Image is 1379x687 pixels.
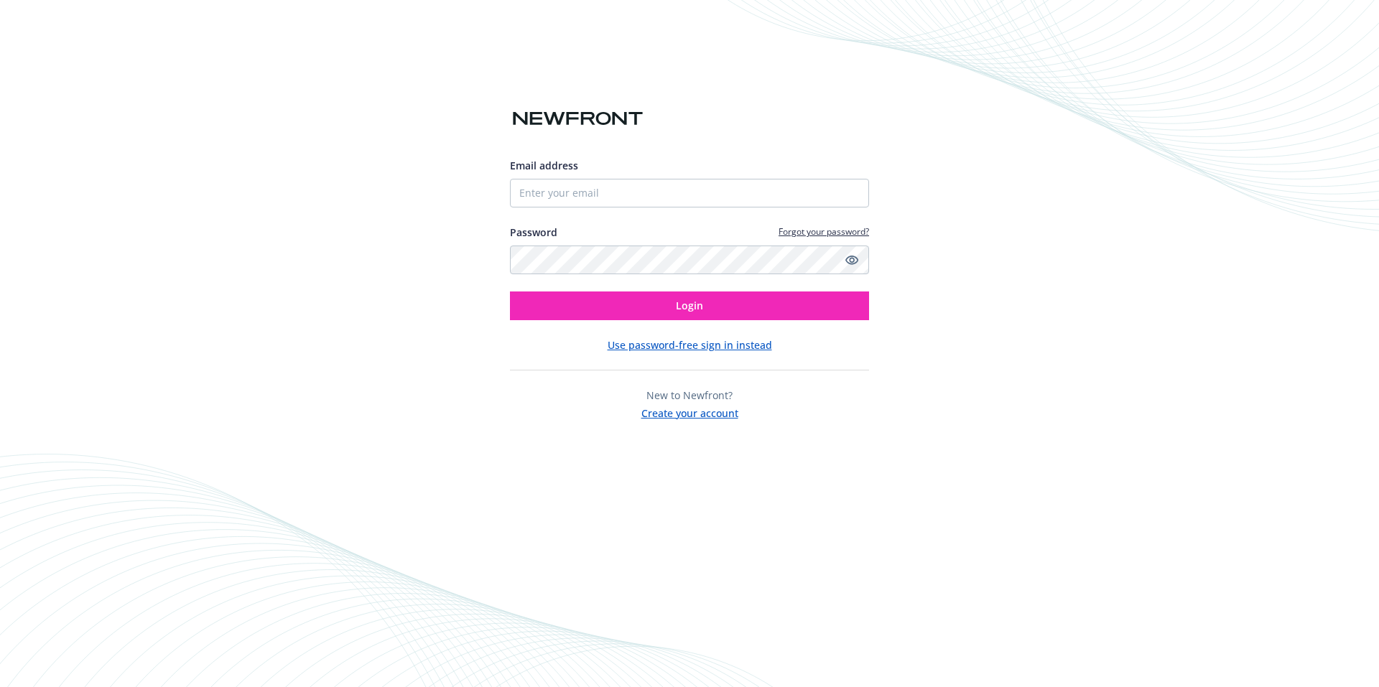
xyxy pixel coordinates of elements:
[646,388,733,402] span: New to Newfront?
[510,106,646,131] img: Newfront logo
[510,225,557,240] label: Password
[779,225,869,238] a: Forgot your password?
[510,246,869,274] input: Enter your password
[608,337,772,352] button: Use password-free sign in instead
[510,159,578,172] span: Email address
[510,291,869,320] button: Login
[510,179,869,207] input: Enter your email
[676,299,703,312] span: Login
[843,251,860,268] a: Show password
[641,403,738,421] button: Create your account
